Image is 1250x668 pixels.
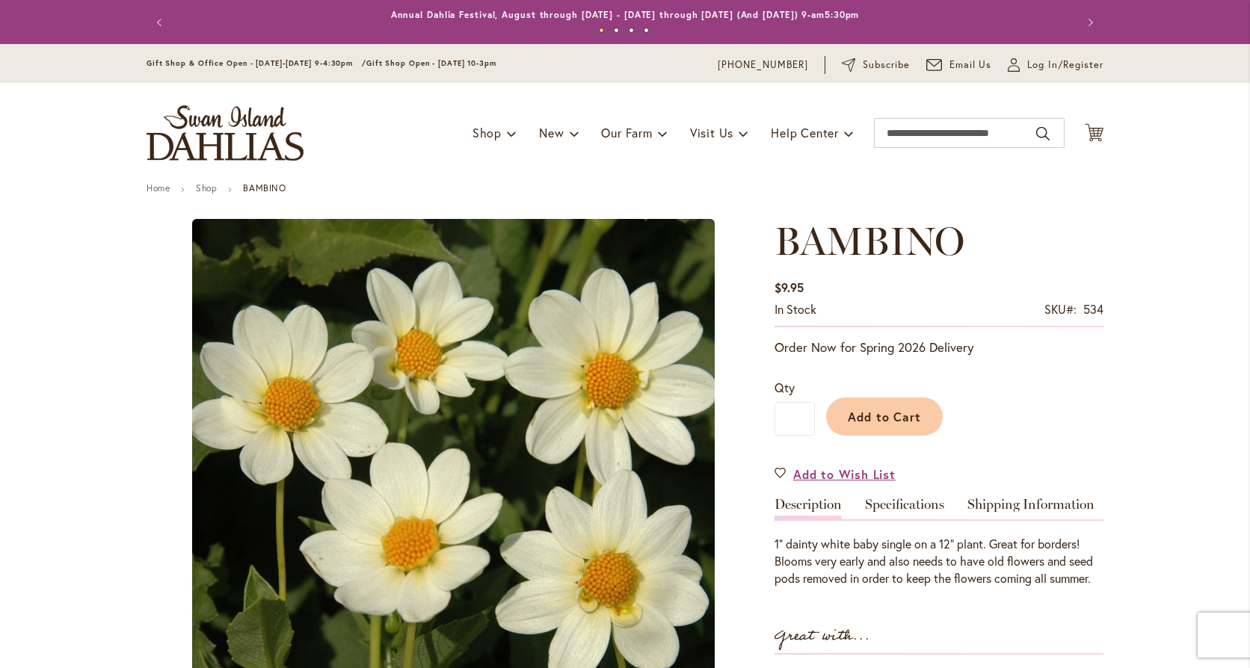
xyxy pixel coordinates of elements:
[1083,301,1103,318] div: 534
[147,105,304,161] a: store logo
[147,7,176,37] button: Previous
[718,58,808,72] a: [PHONE_NUMBER]
[771,125,839,140] span: Help Center
[949,58,992,72] span: Email Us
[926,58,992,72] a: Email Us
[775,338,1103,356] p: Order Now for Spring 2026 Delivery
[1044,301,1077,317] strong: SKU
[644,28,649,33] button: 4 of 4
[391,9,860,20] a: Annual Dahlia Festival, August through [DATE] - [DATE] through [DATE] (And [DATE]) 9-am5:30pm
[967,498,1094,519] a: Shipping Information
[775,279,804,295] span: $9.95
[826,398,943,436] button: Add to Cart
[599,28,604,33] button: 1 of 4
[366,58,496,68] span: Gift Shop Open - [DATE] 10-3pm
[472,125,502,140] span: Shop
[842,58,910,72] a: Subscribe
[539,125,564,140] span: New
[775,217,964,265] span: BAMBINO
[1074,7,1103,37] button: Next
[614,28,619,33] button: 2 of 4
[243,182,286,194] strong: BAMBINO
[775,301,816,317] span: In stock
[848,409,922,424] span: Add to Cart
[775,498,842,519] a: Description
[775,624,870,649] strong: Great with...
[1027,58,1103,72] span: Log In/Register
[775,466,896,483] a: Add to Wish List
[601,125,652,140] span: Our Farm
[147,182,170,194] a: Home
[863,58,910,72] span: Subscribe
[775,380,795,395] span: Qty
[793,466,896,483] span: Add to Wish List
[147,58,366,68] span: Gift Shop & Office Open - [DATE]-[DATE] 9-4:30pm /
[629,28,634,33] button: 3 of 4
[775,536,1103,587] div: 1" dainty white baby single on a 12" plant. Great for borders! Blooms very early and also needs t...
[865,498,944,519] a: Specifications
[775,498,1103,587] div: Detailed Product Info
[775,301,816,318] div: Availability
[690,125,733,140] span: Visit Us
[1008,58,1103,72] a: Log In/Register
[196,182,217,194] a: Shop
